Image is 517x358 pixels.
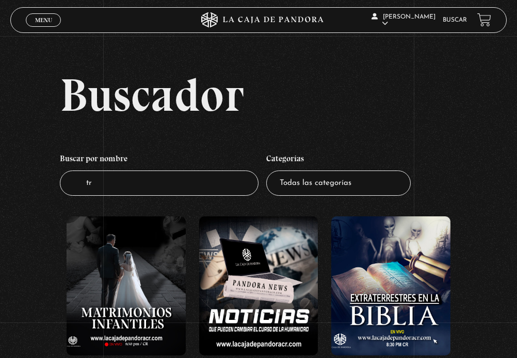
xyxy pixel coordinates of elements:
a: View your shopping cart [477,13,491,27]
span: [PERSON_NAME] [371,14,435,27]
span: Cerrar [31,26,56,33]
h4: Buscar por nombre [60,149,258,171]
h4: Categorías [266,149,411,171]
a: Buscar [443,17,467,23]
span: Menu [35,17,52,23]
h2: Buscador [60,72,507,118]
